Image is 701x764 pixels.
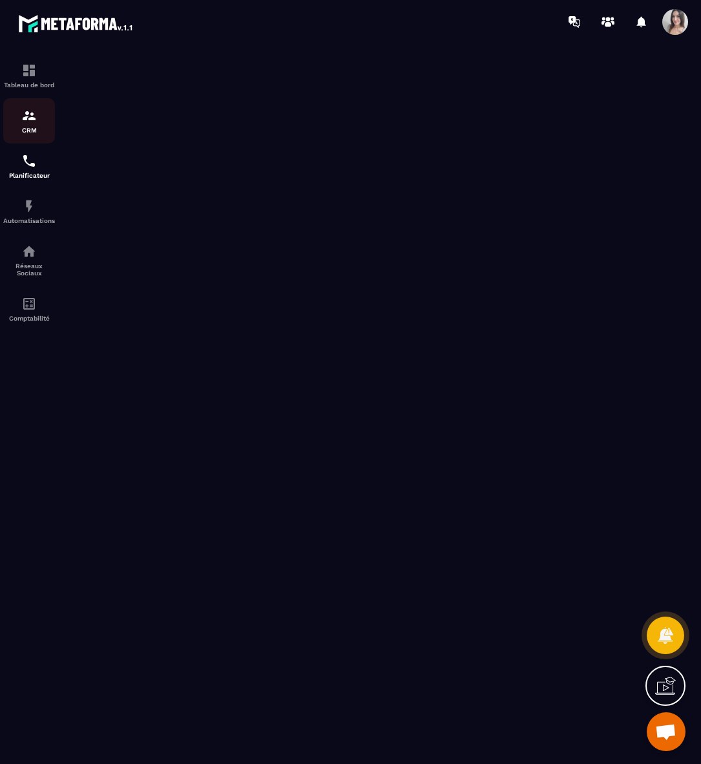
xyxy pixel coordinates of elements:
p: Tableau de bord [3,81,55,89]
p: CRM [3,127,55,134]
a: formationformationCRM [3,98,55,143]
p: Comptabilité [3,315,55,322]
a: accountantaccountantComptabilité [3,286,55,332]
a: schedulerschedulerPlanificateur [3,143,55,189]
a: automationsautomationsAutomatisations [3,189,55,234]
img: accountant [21,296,37,312]
a: Ouvrir le chat [647,712,685,751]
img: formation [21,108,37,123]
a: formationformationTableau de bord [3,53,55,98]
p: Planificateur [3,172,55,179]
img: formation [21,63,37,78]
a: social-networksocial-networkRéseaux Sociaux [3,234,55,286]
img: automations [21,198,37,214]
img: scheduler [21,153,37,169]
img: logo [18,12,134,35]
p: Réseaux Sociaux [3,262,55,277]
img: social-network [21,244,37,259]
p: Automatisations [3,217,55,224]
